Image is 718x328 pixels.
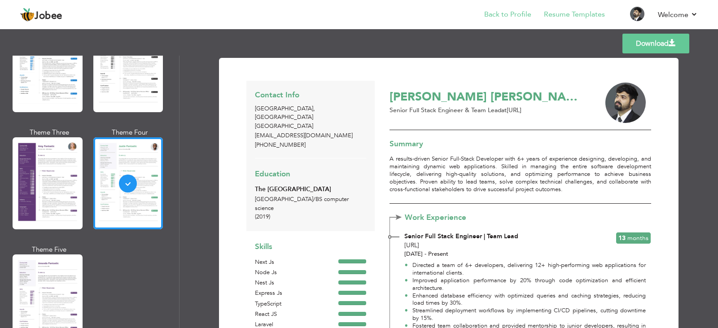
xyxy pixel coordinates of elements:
h3: Contact Info [255,91,366,100]
p: Senior Full Stack Engineer & Team Lead [URL] [390,106,586,115]
a: Welcome [658,9,698,20]
div: Theme Five [14,245,84,254]
span: [DATE] - Present [404,250,448,258]
span: 13 [618,234,626,242]
span: Months [627,234,648,242]
span: Senior Full Stack Engineer | Team Lead [404,232,518,241]
span: / [313,195,315,203]
div: Theme Three [14,128,84,137]
img: wfcMA1sVUWVz4AAAAASUVORK5CYII= [605,83,646,123]
li: Improved application performance by 20% through code optimization and efficient architecture. [405,277,646,292]
a: Resume Templates [544,9,605,20]
a: Back to Profile [484,9,531,20]
img: jobee.io [20,8,35,22]
span: , [313,105,315,113]
li: Streamlined deployment workflows by implementing CI/CD pipelines, cutting downtime by 15%. [405,307,646,322]
span: (2019) [255,213,270,221]
p: [EMAIL_ADDRESS][DOMAIN_NAME] [255,131,366,140]
div: React JS [255,310,338,319]
div: Theme Four [95,128,165,137]
li: Enhanced database efficiency with optimized queries and caching strategies, reducing load times b... [405,292,646,307]
span: [URL] [404,241,419,249]
h3: Summary [390,140,651,149]
h3: Education [255,170,366,179]
h3: Skills [255,243,366,251]
p: [PHONE_NUMBER] [255,141,366,150]
a: Download [622,34,689,53]
div: Next Js [255,258,338,267]
p: A results-driven Senior Full-Stack Developer with 6+ years of experience designing, developing, a... [390,155,651,193]
div: TypeScript [255,300,338,309]
p: [GEOGRAPHIC_DATA] [GEOGRAPHIC_DATA] [GEOGRAPHIC_DATA] [255,105,366,131]
div: The [GEOGRAPHIC_DATA] [255,185,366,194]
img: Profile Img [630,7,644,21]
li: Directed a team of 6+ developers, delivering 12+ high-performing web applications for internation... [405,262,646,277]
span: Work Experience [405,214,481,222]
div: Express Js [255,289,338,298]
div: Nest Js [255,279,338,288]
a: Jobee [20,8,62,22]
div: Node Js [255,268,338,277]
h3: [PERSON_NAME] [PERSON_NAME] [390,91,586,105]
span: [GEOGRAPHIC_DATA] BS computer science [255,195,349,212]
span: at [501,106,507,114]
span: Jobee [35,11,62,21]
